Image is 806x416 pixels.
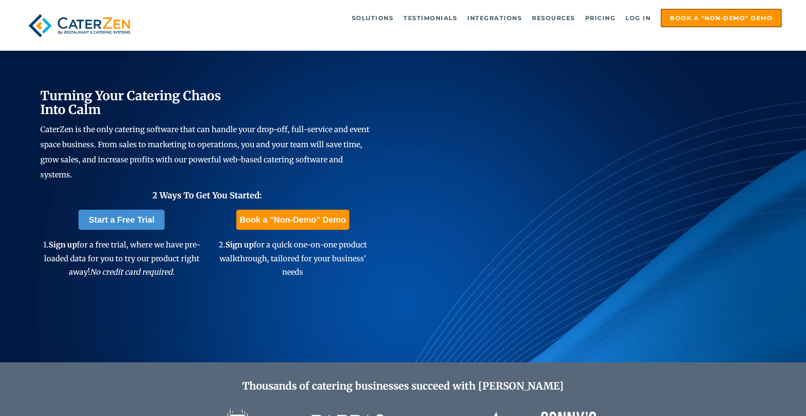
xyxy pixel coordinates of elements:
[49,240,77,250] span: Sign up
[528,10,579,26] a: Resources
[621,10,655,26] a: Log in
[24,9,134,42] img: caterzen
[236,210,349,230] a: Book a "Non-Demo" Demo
[348,10,398,26] a: Solutions
[731,383,797,407] iframe: Help widget launcher
[219,240,367,277] span: 2. for a quick one-on-one product walkthrough, tailored for your business' needs
[399,10,461,26] a: Testimonials
[152,190,262,200] span: 2 Ways To Get You Started:
[90,267,175,277] em: No credit card required.
[40,88,221,117] span: Turning Your Catering Chaos Into Calm
[225,240,254,250] span: Sign up
[581,10,620,26] a: Pricing
[43,240,200,277] span: 1. for a free trial, where we have pre-loaded data for you to try our product right away!
[661,9,782,27] a: Book a "Non-Demo" Demo
[81,380,725,393] h2: Thousands of catering businesses succeed with [PERSON_NAME]
[40,125,369,179] span: CaterZen is the only catering software that can handle your drop-off, full-service and event spac...
[79,210,165,230] a: Start a Free Trial
[463,10,526,26] a: Integrations
[154,9,782,27] div: Navigation Menu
